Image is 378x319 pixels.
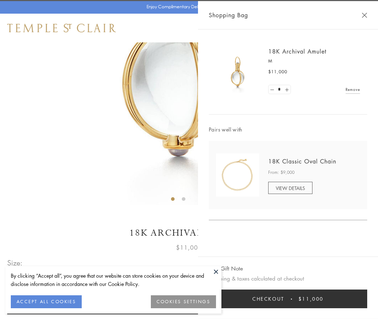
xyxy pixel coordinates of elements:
[268,169,294,176] span: From: $9,000
[269,85,276,94] a: Set quantity to 0
[252,295,284,303] span: Checkout
[216,153,259,197] img: N88865-OV18
[276,185,305,191] span: VIEW DETAILS
[298,295,324,303] span: $11,000
[268,57,360,65] p: M
[268,68,287,75] span: $11,000
[346,85,360,93] a: Remove
[7,24,116,32] img: Temple St. Clair
[268,157,336,165] a: 18K Classic Oval Chain
[209,10,248,20] span: Shopping Bag
[7,227,371,239] h1: 18K Archival Amulet
[151,295,216,308] button: COOKIES SETTINGS
[209,290,367,308] button: Checkout $11,000
[283,85,290,94] a: Set quantity to 2
[176,243,202,252] span: $11,000
[268,47,327,55] a: 18K Archival Amulet
[362,13,367,18] button: Close Shopping Bag
[11,295,82,308] button: ACCEPT ALL COOKIES
[209,125,367,134] span: Pairs well with
[268,182,312,194] a: VIEW DETAILS
[147,3,228,10] p: Enjoy Complimentary Delivery & Returns
[209,274,367,283] p: Shipping & taxes calculated at checkout
[209,264,243,273] button: Add Gift Note
[216,50,259,93] img: 18K Archival Amulet
[7,257,23,269] span: Size:
[11,272,216,288] div: By clicking “Accept all”, you agree that our website can store cookies on your device and disclos...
